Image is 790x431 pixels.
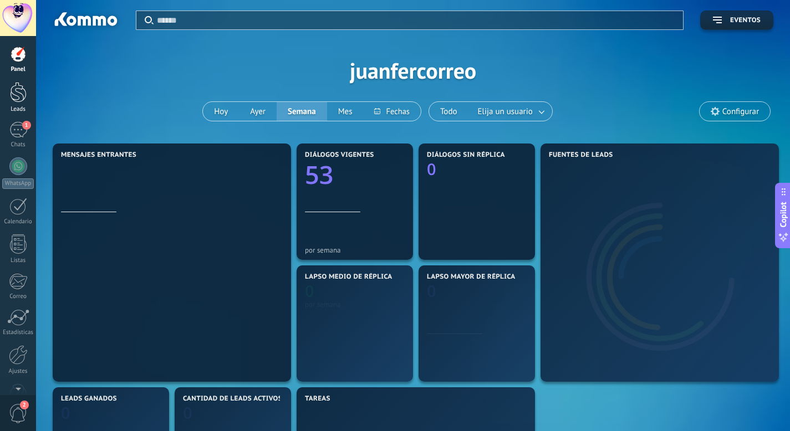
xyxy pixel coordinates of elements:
span: Fuentes de leads [549,151,613,159]
text: 0 [427,158,436,180]
span: Copilot [778,202,789,228]
div: por semana [305,246,405,254]
span: Diálogos sin réplica [427,151,505,159]
span: Leads ganados [61,395,117,403]
text: 0 [427,280,436,302]
text: 0 [61,402,70,424]
div: Panel [2,66,34,73]
div: Calendario [2,218,34,225]
button: Mes [327,102,364,121]
span: Cantidad de leads activos [183,395,282,403]
text: 0 [305,280,314,302]
span: Diálogos vigentes [305,151,374,159]
span: Elija un usuario [476,104,535,119]
text: 0 [183,402,192,424]
span: 2 [20,401,29,409]
span: Eventos [730,17,761,24]
div: WhatsApp [2,178,34,189]
text: 53 [305,158,333,192]
button: Hoy [203,102,239,121]
button: Fechas [363,102,420,121]
span: Lapso mayor de réplica [427,273,515,281]
div: Leads [2,106,34,113]
span: Mensajes entrantes [61,151,136,159]
div: Chats [2,141,34,148]
button: Semana [277,102,327,121]
button: Eventos [700,11,773,30]
div: Correo [2,293,34,300]
div: por semana [305,300,405,309]
div: Ajustes [2,368,34,375]
span: Lapso medio de réplica [305,273,393,281]
button: Elija un usuario [468,102,552,121]
div: Listas [2,257,34,264]
span: 1 [22,121,31,130]
button: Todo [429,102,468,121]
button: Ayer [239,102,277,121]
span: Tareas [305,395,330,403]
span: Configurar [722,107,759,116]
div: Estadísticas [2,329,34,336]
